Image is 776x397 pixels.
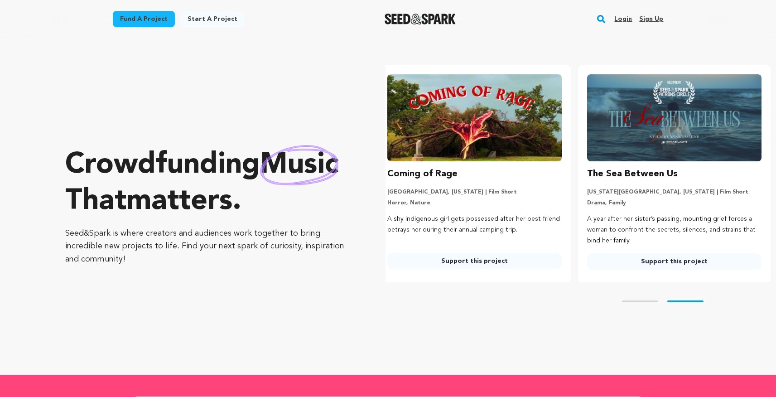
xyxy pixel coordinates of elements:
p: A year after her sister’s passing, mounting grief forces a woman to confront the secrets, silence... [587,214,762,246]
span: matters [126,187,232,216]
h3: The Sea Between Us [587,167,678,181]
a: Start a project [180,11,245,27]
a: Login [614,12,632,26]
img: hand sketched image [260,145,338,185]
p: Crowdfunding that . [65,147,349,220]
img: Seed&Spark Logo Dark Mode [385,14,456,24]
a: Seed&Spark Homepage [385,14,456,24]
p: Drama, Family [587,199,762,207]
img: The Sea Between Us image [587,74,762,161]
img: Coming of Rage image [387,74,562,161]
p: [GEOGRAPHIC_DATA], [US_STATE] | Film Short [387,189,562,196]
a: Sign up [639,12,663,26]
a: Support this project [387,253,562,269]
p: Seed&Spark is where creators and audiences work together to bring incredible new projects to life... [65,227,349,266]
p: A shy indigenous girl gets possessed after her best friend betrays her during their annual campin... [387,214,562,236]
a: Fund a project [113,11,175,27]
a: Support this project [587,253,762,270]
h3: Coming of Rage [387,167,458,181]
p: [US_STATE][GEOGRAPHIC_DATA], [US_STATE] | Film Short [587,189,762,196]
p: Horror, Nature [387,199,562,207]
